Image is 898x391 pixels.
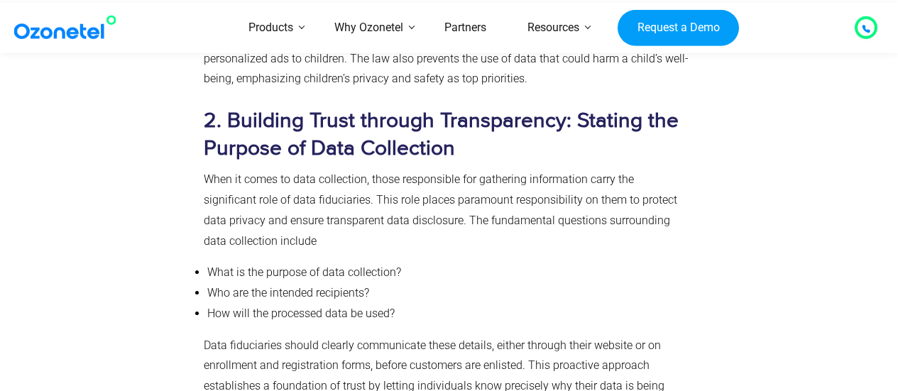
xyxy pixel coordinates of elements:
[207,307,395,320] span: How will the processed data be used?
[204,108,679,161] b: 2. Building Trust through Transparency: Stating the Purpose of Data Collection
[207,286,369,299] span: Who are the intended recipients?
[507,3,600,53] a: Resources
[204,172,677,247] span: When it comes to data collection, those responsible for gathering information carry the significa...
[207,265,401,279] span: What is the purpose of data collection?
[424,3,507,53] a: Partners
[314,3,424,53] a: Why Ozonetel
[228,3,314,53] a: Products
[618,9,739,46] a: Request a Demo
